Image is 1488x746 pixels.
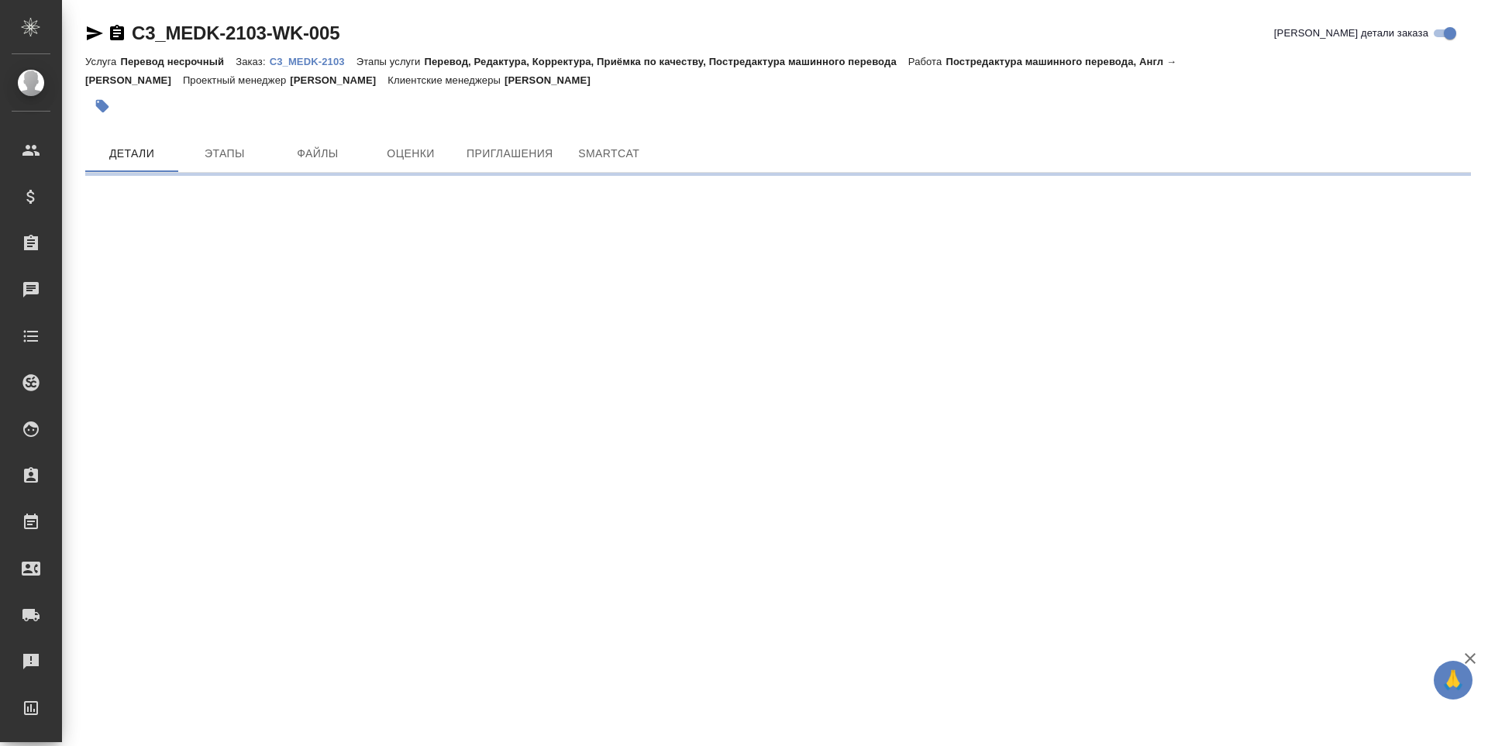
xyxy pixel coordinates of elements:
[85,24,104,43] button: Скопировать ссылку для ЯМессенджера
[85,56,120,67] p: Услуга
[908,56,946,67] p: Работа
[183,74,290,86] p: Проектный менеджер
[95,144,169,163] span: Детали
[572,144,646,163] span: SmartCat
[132,22,339,43] a: C3_MEDK-2103-WK-005
[1274,26,1428,41] span: [PERSON_NAME] детали заказа
[424,56,908,67] p: Перевод, Редактура, Корректура, Приёмка по качеству, Постредактура машинного перевода
[356,56,425,67] p: Этапы услуги
[85,89,119,123] button: Добавить тэг
[387,74,505,86] p: Клиентские менеджеры
[467,144,553,163] span: Приглашения
[236,56,269,67] p: Заказ:
[108,24,126,43] button: Скопировать ссылку
[120,56,236,67] p: Перевод несрочный
[290,74,387,86] p: [PERSON_NAME]
[188,144,262,163] span: Этапы
[374,144,448,163] span: Оценки
[505,74,602,86] p: [PERSON_NAME]
[281,144,355,163] span: Файлы
[270,56,356,67] p: C3_MEDK-2103
[270,54,356,67] a: C3_MEDK-2103
[1440,664,1466,696] span: 🙏
[1434,661,1472,700] button: 🙏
